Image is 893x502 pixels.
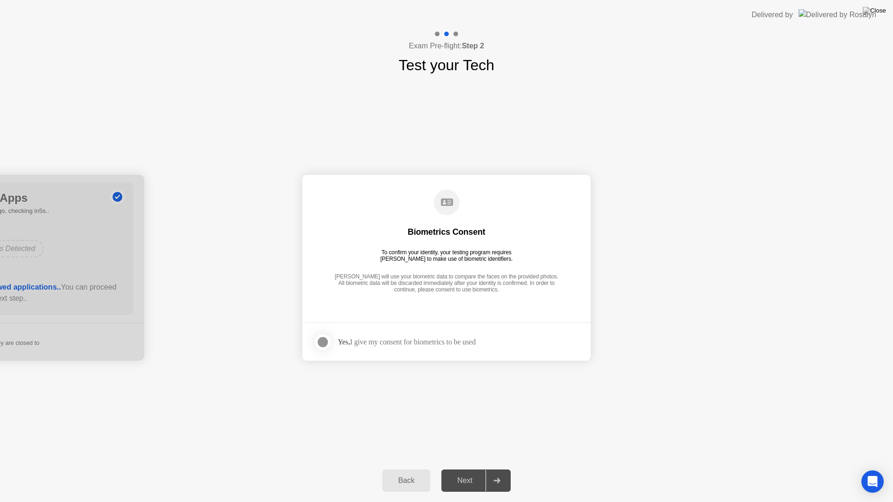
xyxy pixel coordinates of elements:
div: I give my consent for biometrics to be used [338,337,476,346]
h4: Exam Pre-flight: [409,40,484,52]
button: Back [382,469,430,492]
div: Biometrics Consent [408,226,486,238]
button: Next [441,469,511,492]
div: Next [444,476,486,485]
div: To confirm your identity, your testing program requires [PERSON_NAME] to make use of biometric id... [377,249,517,262]
img: Delivered by Rosalyn [799,9,876,20]
b: Step 2 [462,42,484,50]
strong: Yes, [338,338,350,346]
h1: Test your Tech [399,54,494,76]
img: Close [863,7,886,14]
div: Back [385,476,427,485]
div: Open Intercom Messenger [861,470,884,493]
div: Delivered by [752,9,793,20]
div: [PERSON_NAME] will use your biometric data to compare the faces on the provided photos. All biome... [332,273,561,294]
